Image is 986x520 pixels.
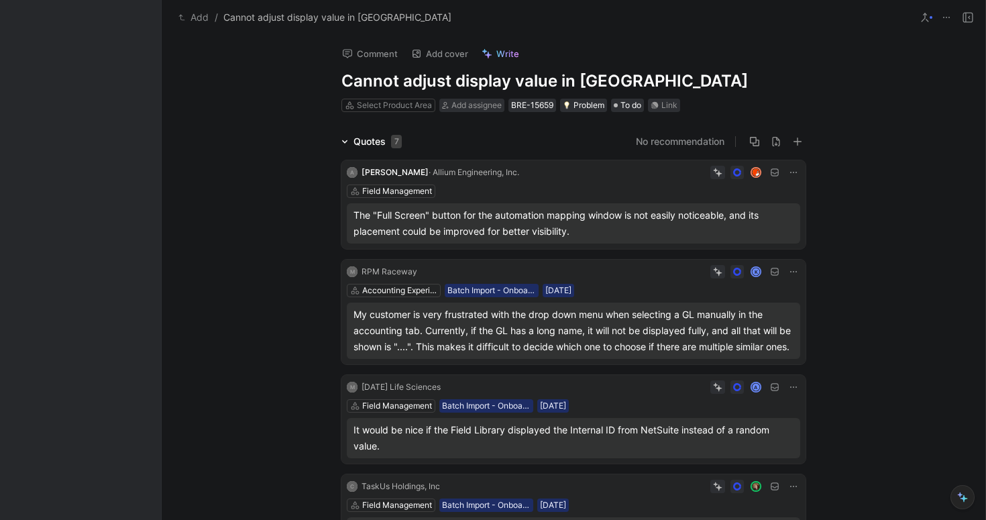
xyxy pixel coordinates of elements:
[215,9,218,25] span: /
[540,399,566,413] div: [DATE]
[336,44,404,63] button: Comment
[451,100,502,110] span: Add assignee
[476,44,525,63] button: Write
[405,44,474,63] button: Add cover
[347,167,358,178] div: a
[362,480,440,493] div: TaskUs Holdings, Inc
[347,481,358,492] div: C
[362,380,441,394] div: [DATE] Life Sciences
[752,168,761,177] img: avatar
[511,99,553,112] div: BRE-15659
[752,268,761,276] div: K
[353,207,793,240] div: The "Full Screen" button for the automation mapping window is not easily noticeable, and its plac...
[391,135,402,148] div: 7
[560,99,607,112] div: 💡Problem
[353,307,793,355] div: My customer is very frustrated with the drop down menu when selecting a GL manually in the accoun...
[362,399,432,413] div: Field Management
[636,134,724,150] button: No recommendation
[620,99,641,112] span: To do
[362,167,429,177] span: [PERSON_NAME]
[540,499,566,512] div: [DATE]
[347,382,358,393] div: M
[353,422,793,454] div: It would be nice if the Field Library displayed the Internal ID from NetSuite instead of a random...
[336,134,407,150] div: Quotes7
[661,99,677,112] div: Link
[362,185,432,198] div: Field Management
[752,482,761,491] img: avatar
[223,9,451,25] span: Cannot adjust display value in [GEOGRAPHIC_DATA]
[442,399,531,413] div: Batch Import - Onboarded Customer
[752,383,761,392] div: A
[442,499,531,512] div: Batch Import - Onboarded Customer
[341,70,806,92] h1: Cannot adjust display value in [GEOGRAPHIC_DATA]
[563,99,604,112] div: Problem
[563,101,571,109] img: 💡
[175,9,212,25] button: Add
[611,99,644,112] div: To do
[362,265,417,278] div: RPM Raceway
[347,266,358,277] div: M
[362,499,432,512] div: Field Management
[447,284,536,297] div: Batch Import - Onboarded Customer
[429,167,519,177] span: · Allium Engineering, Inc.
[353,134,402,150] div: Quotes
[362,284,437,297] div: Accounting Experience
[545,284,571,297] div: [DATE]
[357,99,432,112] div: Select Product Area
[496,48,519,60] span: Write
